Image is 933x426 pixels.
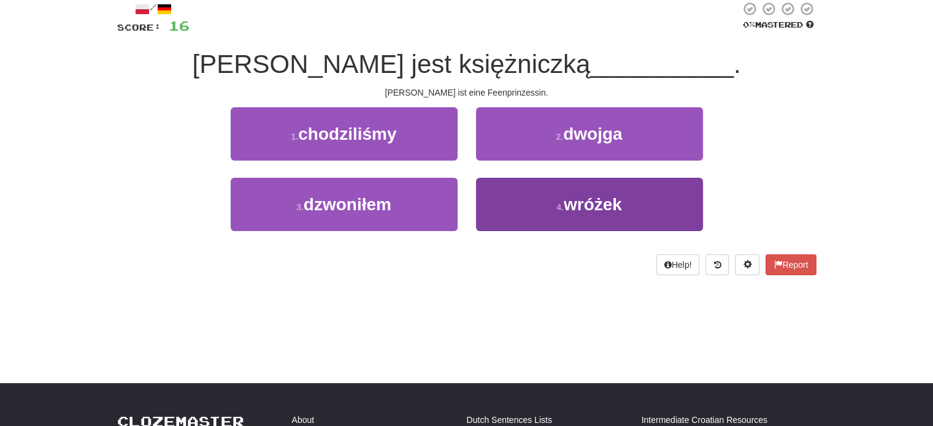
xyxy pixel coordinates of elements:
[476,178,703,231] button: 4.wróżek
[291,132,299,142] small: 1 .
[169,18,190,33] span: 16
[734,50,741,78] span: .
[192,50,590,78] span: [PERSON_NAME] jest księżniczką
[298,124,396,143] span: chodziliśmy
[556,202,564,212] small: 4 .
[304,195,391,214] span: dzwoniłem
[743,20,755,29] span: 0 %
[231,178,458,231] button: 3.dzwoniłem
[766,254,816,275] button: Report
[740,20,816,31] div: Mastered
[231,107,458,161] button: 1.chodziliśmy
[117,1,190,17] div: /
[117,22,161,32] span: Score:
[564,195,622,214] span: wróżek
[556,132,563,142] small: 2 .
[656,254,700,275] button: Help!
[590,50,734,78] span: __________
[296,202,304,212] small: 3 .
[705,254,729,275] button: Round history (alt+y)
[467,414,552,426] a: Dutch Sentences Lists
[292,414,315,426] a: About
[117,86,816,99] div: [PERSON_NAME] ist eine Feenprinzessin.
[642,414,767,426] a: Intermediate Croatian Resources
[476,107,703,161] button: 2.dwojga
[563,124,622,143] span: dwojga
